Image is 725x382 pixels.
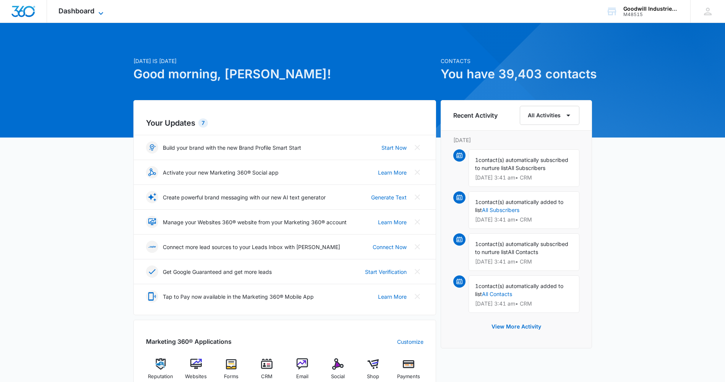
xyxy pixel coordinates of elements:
p: [DATE] [453,136,579,144]
h6: Recent Activity [453,111,498,120]
p: [DATE] 3:41 am • CRM [475,217,573,222]
h1: Good morning, [PERSON_NAME]! [133,65,436,83]
span: contact(s) automatically added to list [475,283,563,297]
button: All Activities [520,106,579,125]
p: [DATE] 3:41 am • CRM [475,259,573,264]
span: contact(s) automatically subscribed to nurture list [475,157,568,171]
p: Activate your new Marketing 360® Social app [163,168,279,176]
span: Reputation [148,373,173,380]
a: Learn More [378,293,407,301]
a: Connect Now [373,243,407,251]
h2: Marketing 360® Applications [146,337,232,346]
button: Close [411,191,423,203]
a: Learn More [378,168,407,176]
a: Start Verification [365,268,407,276]
p: Tap to Pay now available in the Marketing 360® Mobile App [163,293,314,301]
div: account id [623,12,679,17]
span: Websites [185,373,207,380]
a: All Subscribers [482,207,519,213]
a: Customize [397,338,423,346]
button: Close [411,290,423,303]
a: All Contacts [482,291,512,297]
p: Connect more lead sources to your Leads Inbox with [PERSON_NAME] [163,243,340,251]
h2: Your Updates [146,117,423,129]
span: All Subscribers [508,165,545,171]
div: account name [623,6,679,12]
p: Manage your Websites 360® website from your Marketing 360® account [163,218,347,226]
p: [DATE] 3:41 am • CRM [475,175,573,180]
a: Start Now [381,144,407,152]
button: View More Activity [484,317,549,336]
span: Email [296,373,308,380]
a: Generate Text [371,193,407,201]
span: Shop [367,373,379,380]
span: CRM [261,373,272,380]
button: Close [411,216,423,228]
p: [DATE] is [DATE] [133,57,436,65]
span: Social [331,373,345,380]
p: Get Google Guaranteed and get more leads [163,268,272,276]
button: Close [411,166,423,178]
span: Payments [397,373,420,380]
p: [DATE] 3:41 am • CRM [475,301,573,306]
span: 1 [475,283,478,289]
a: Learn More [378,218,407,226]
span: Dashboard [58,7,94,15]
h1: You have 39,403 contacts [441,65,592,83]
p: Contacts [441,57,592,65]
div: 7 [198,118,208,128]
span: 1 [475,157,478,163]
span: 1 [475,241,478,247]
p: Create powerful brand messaging with our new AI text generator [163,193,326,201]
span: contact(s) automatically subscribed to nurture list [475,241,568,255]
button: Close [411,241,423,253]
span: Forms [224,373,238,380]
button: Close [411,265,423,278]
span: All Contacts [508,249,538,255]
button: Close [411,141,423,154]
span: 1 [475,199,478,205]
p: Build your brand with the new Brand Profile Smart Start [163,144,301,152]
span: contact(s) automatically added to list [475,199,563,213]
